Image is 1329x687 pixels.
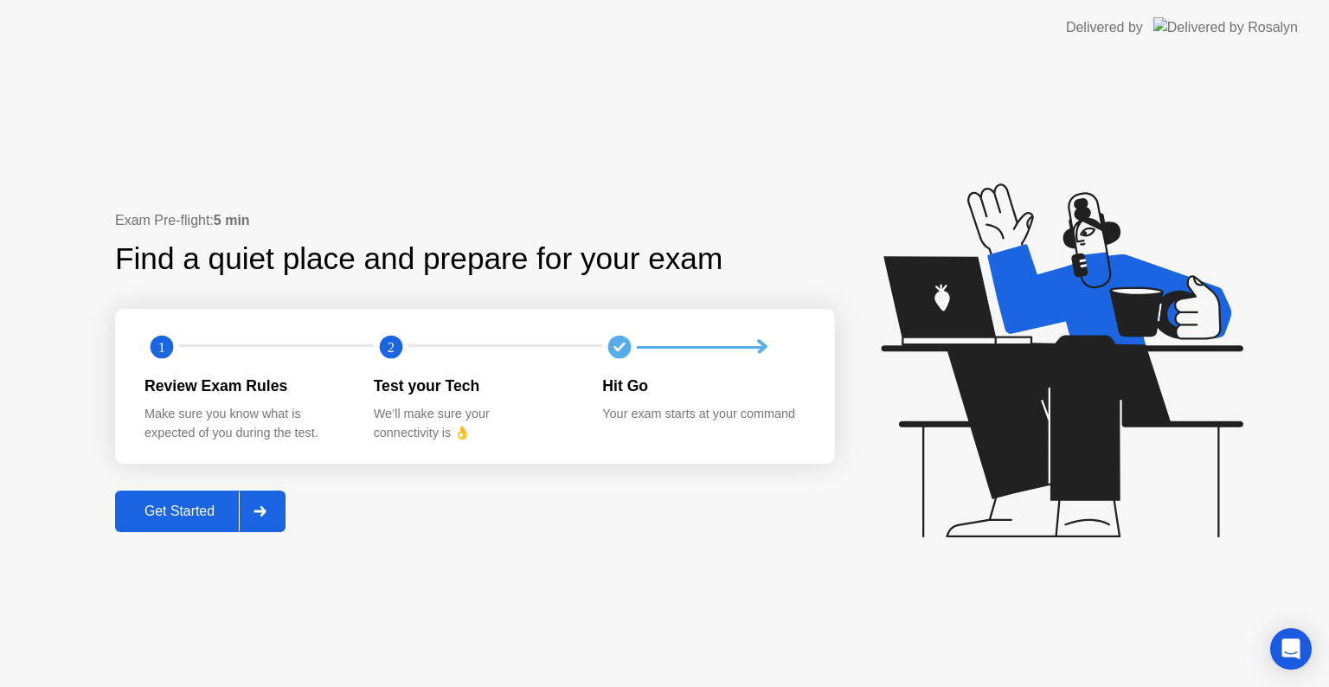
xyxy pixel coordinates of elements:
[374,375,575,397] div: Test your Tech
[115,210,835,231] div: Exam Pre-flight:
[144,375,346,397] div: Review Exam Rules
[144,405,346,442] div: Make sure you know what is expected of you during the test.
[602,405,804,424] div: Your exam starts at your command
[388,339,395,356] text: 2
[158,339,165,356] text: 1
[1066,17,1143,38] div: Delivered by
[1153,17,1298,37] img: Delivered by Rosalyn
[115,491,286,532] button: Get Started
[1270,628,1312,670] div: Open Intercom Messenger
[602,375,804,397] div: Hit Go
[120,504,239,519] div: Get Started
[214,213,250,228] b: 5 min
[374,405,575,442] div: We’ll make sure your connectivity is 👌
[115,236,725,282] div: Find a quiet place and prepare for your exam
